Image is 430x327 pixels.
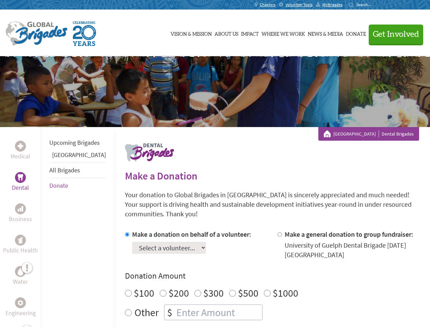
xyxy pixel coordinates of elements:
a: About Us [214,16,238,50]
li: Upcoming Brigades [49,135,106,150]
div: Business [15,203,26,214]
p: Public Health [3,246,38,255]
img: Global Brigades Celebrating 20 Years [73,21,96,46]
label: Other [134,305,159,320]
img: logo-dental.png [125,143,174,161]
div: Public Health [15,235,26,246]
h2: Make a Donation [125,170,419,182]
img: Public Health [18,237,23,244]
img: Water [18,267,23,275]
a: WaterWater [13,266,28,286]
label: Make a general donation to group fundraiser: [285,230,413,238]
input: Enter Amount [175,305,262,320]
div: Dental [15,172,26,183]
button: Get Involved [369,25,423,44]
a: BusinessBusiness [9,203,32,224]
input: Search... [356,2,376,7]
label: $500 [238,286,258,299]
label: $200 [169,286,189,299]
p: Dental [12,183,29,192]
a: Upcoming Brigades [49,139,100,146]
a: [GEOGRAPHIC_DATA] [333,130,379,137]
a: DentalDental [12,172,29,192]
label: $1000 [273,286,298,299]
div: Medical [15,141,26,152]
h4: Donation Amount [125,270,419,281]
img: Engineering [18,300,23,306]
p: Your donation to Global Brigades in [GEOGRAPHIC_DATA] is sincerely appreciated and much needed! Y... [125,190,419,219]
div: University of Guelph Dental Brigade [DATE] [GEOGRAPHIC_DATA] [285,240,419,260]
span: Get Involved [373,30,419,38]
label: Make a donation on behalf of a volunteer: [132,230,251,238]
li: All Brigades [49,162,106,178]
div: Dental Brigades [324,130,414,137]
a: Donate [346,16,366,50]
a: [GEOGRAPHIC_DATA] [52,151,106,159]
label: $100 [134,286,154,299]
li: Donate [49,178,106,193]
p: Business [9,214,32,224]
li: Panama [49,150,106,162]
img: Business [18,206,23,212]
p: Water [13,277,28,286]
a: EngineeringEngineering [5,297,36,318]
img: Global Brigades Logo [5,21,67,46]
a: All Brigades [49,166,80,174]
img: Medical [18,143,23,149]
a: Impact [241,16,259,50]
img: Dental [18,174,23,181]
a: News & Media [308,16,343,50]
label: $300 [203,286,224,299]
p: Medical [11,152,30,161]
span: MyBrigades [322,2,343,7]
a: Vision & Mission [171,16,212,50]
a: Donate [49,182,68,189]
a: MedicalMedical [11,141,30,161]
span: Chapters [260,2,275,7]
div: $ [164,305,175,320]
a: Public HealthPublic Health [3,235,38,255]
div: Water [15,266,26,277]
div: Engineering [15,297,26,308]
a: Where We Work [261,16,305,50]
span: Volunteer Tools [286,2,313,7]
p: Engineering [5,308,36,318]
